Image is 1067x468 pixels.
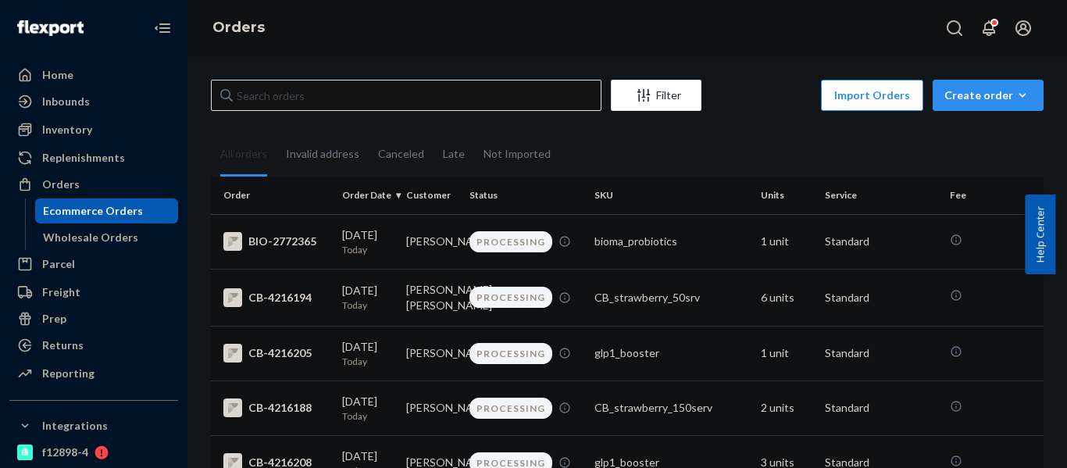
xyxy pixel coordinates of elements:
p: Today [342,409,394,423]
th: Units [755,177,819,214]
div: Parcel [42,256,75,272]
a: Ecommerce Orders [35,198,179,223]
div: f12898-4 [42,445,88,460]
button: Help Center [1025,195,1055,274]
td: [PERSON_NAME] [400,214,464,269]
button: Open account menu [1008,13,1039,44]
a: Orders [212,19,265,36]
div: Freight [42,284,80,300]
div: Returns [42,338,84,353]
a: Returns [9,333,178,358]
div: Not Imported [484,134,551,174]
div: BIO-2772365 [223,232,330,251]
p: Today [342,298,394,312]
p: Standard [825,400,937,416]
p: Standard [825,290,937,305]
div: Filter [612,88,701,103]
div: CB-4216188 [223,398,330,417]
img: Flexport logo [17,20,84,36]
p: Today [342,355,394,368]
div: Late [443,134,465,174]
button: Create order [933,80,1044,111]
div: [DATE] [342,283,394,312]
div: PROCESSING [469,343,552,364]
div: Create order [944,88,1032,103]
div: Home [42,67,73,83]
div: Reporting [42,366,95,381]
div: Inbounds [42,94,90,109]
div: All orders [220,134,267,177]
th: SKU [588,177,755,214]
div: Integrations [42,418,108,434]
ol: breadcrumbs [200,5,277,51]
div: Wholesale Orders [43,230,138,245]
button: Import Orders [821,80,923,111]
a: Inbounds [9,89,178,114]
button: Open notifications [973,13,1005,44]
p: Standard [825,345,937,361]
div: PROCESSING [469,231,552,252]
button: Filter [611,80,701,111]
div: Invalid address [286,134,359,174]
div: Prep [42,311,66,327]
td: [PERSON_NAME] [PERSON_NAME] [400,269,464,326]
a: Reporting [9,361,178,386]
button: Open Search Box [939,13,970,44]
a: Parcel [9,252,178,277]
button: Integrations [9,413,178,438]
div: CB_strawberry_150serv [594,400,748,416]
a: Home [9,63,178,88]
a: Freight [9,280,178,305]
a: Prep [9,306,178,331]
p: Today [342,243,394,256]
th: Service [819,177,944,214]
div: [DATE] [342,227,394,256]
a: Replenishments [9,145,178,170]
a: f12898-4 [9,440,178,465]
div: PROCESSING [469,398,552,419]
td: 2 units [755,380,819,435]
th: Fee [944,177,1044,214]
a: Inventory [9,117,178,142]
div: PROCESSING [469,287,552,308]
div: glp1_booster [594,345,748,361]
div: CB_strawberry_50srv [594,290,748,305]
td: [PERSON_NAME] [400,326,464,380]
td: 1 unit [755,326,819,380]
div: CB-4216194 [223,288,330,307]
td: 6 units [755,269,819,326]
button: Close Navigation [147,13,178,44]
div: Orders [42,177,80,192]
div: Inventory [42,122,92,138]
div: bioma_probiotics [594,234,748,249]
div: [DATE] [342,339,394,368]
input: Search orders [211,80,601,111]
div: Canceled [378,134,424,174]
div: Replenishments [42,150,125,166]
td: [PERSON_NAME] [400,380,464,435]
div: Ecommerce Orders [43,203,143,219]
td: 1 unit [755,214,819,269]
th: Status [463,177,588,214]
a: Orders [9,172,178,197]
a: Wholesale Orders [35,225,179,250]
p: Standard [825,234,937,249]
th: Order [211,177,336,214]
div: CB-4216205 [223,344,330,363]
th: Order Date [336,177,400,214]
div: [DATE] [342,394,394,423]
div: Customer [406,188,458,202]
